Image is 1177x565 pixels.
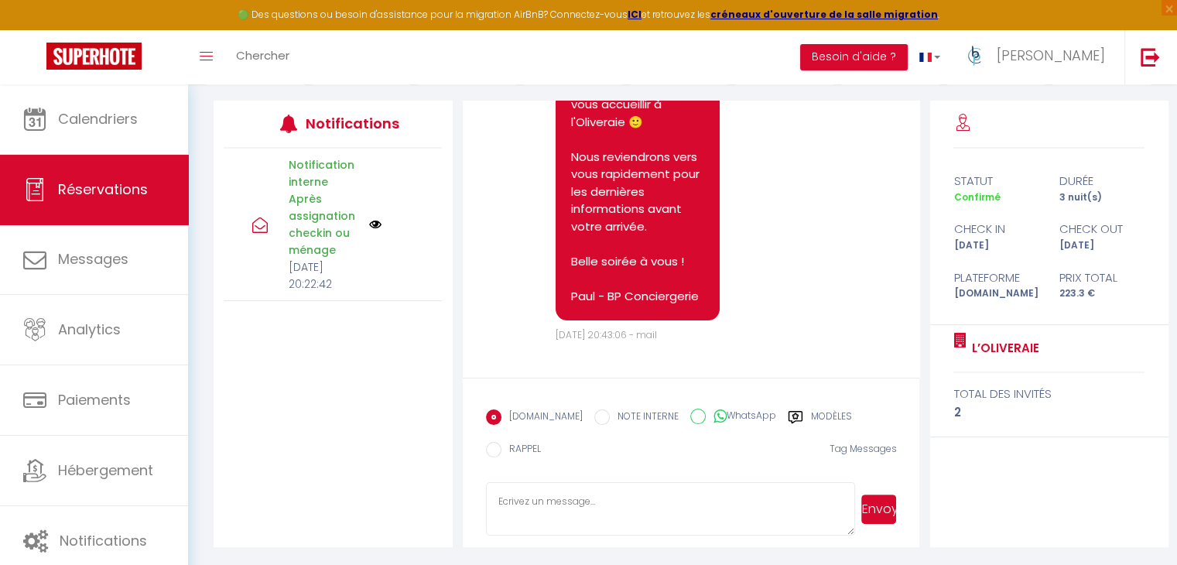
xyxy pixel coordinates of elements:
[12,6,59,53] button: Ouvrir le widget de chat LiveChat
[953,403,1144,422] div: 2
[966,339,1038,358] a: L’Oliveraie
[58,249,128,269] span: Messages
[306,106,397,141] h3: Notifications
[58,180,148,199] span: Réservations
[58,461,153,480] span: Hébergement
[953,190,1000,204] span: Confirmé
[1049,220,1155,238] div: check out
[224,30,301,84] a: Chercher
[60,531,147,550] span: Notifications
[997,46,1105,65] span: [PERSON_NAME]
[952,30,1124,84] a: ... [PERSON_NAME]
[1049,190,1155,205] div: 3 nuit(s)
[706,409,776,426] label: WhatsApp
[236,47,289,63] span: Chercher
[501,409,583,426] label: [DOMAIN_NAME]
[1049,286,1155,301] div: 223.3 €
[710,8,938,21] a: créneaux d'ouverture de la salle migration
[943,172,1049,190] div: statut
[943,220,1049,238] div: check in
[953,385,1144,403] div: total des invités
[1141,47,1160,67] img: logout
[811,409,852,429] label: Modèles
[610,409,679,426] label: NOTE INTERNE
[46,43,142,70] img: Super Booking
[58,109,138,128] span: Calendriers
[58,320,121,339] span: Analytics
[829,442,896,455] span: Tag Messages
[1049,172,1155,190] div: durée
[369,218,381,231] img: NO IMAGE
[1049,269,1155,287] div: Prix total
[943,286,1049,301] div: [DOMAIN_NAME]
[628,8,642,21] a: ICI
[943,238,1049,253] div: [DATE]
[963,44,987,67] img: ...
[289,156,359,259] p: Notification interne Après assignation checkin ou ménage
[556,328,657,341] span: [DATE] 20:43:06 - mail
[289,259,359,293] p: [DATE] 20:22:42
[800,44,908,70] button: Besoin d'aide ?
[1049,238,1155,253] div: [DATE]
[58,390,131,409] span: Paiements
[501,442,541,459] label: RAPPEL
[861,495,896,524] button: Envoyer
[943,269,1049,287] div: Plateforme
